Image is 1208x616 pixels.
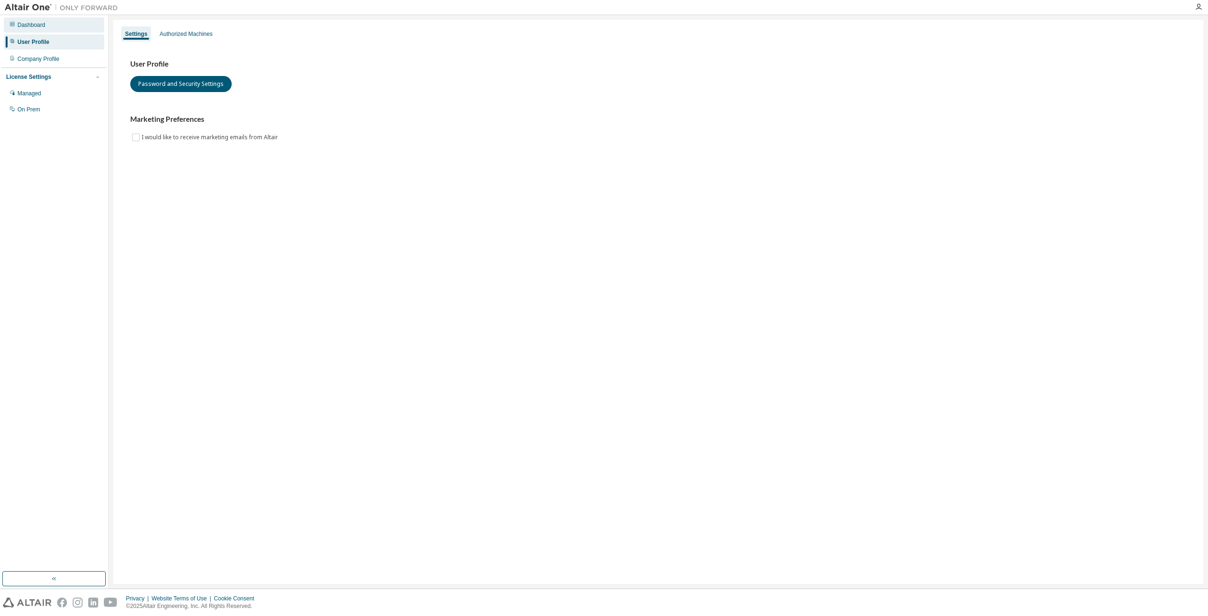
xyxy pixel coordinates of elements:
[125,30,147,38] div: Settings
[57,598,67,608] img: facebook.svg
[104,598,117,608] img: youtube.svg
[17,38,49,46] div: User Profile
[130,115,1186,124] h3: Marketing Preferences
[17,90,41,97] div: Managed
[126,602,260,610] p: © 2025 Altair Engineering, Inc. All Rights Reserved.
[151,595,214,602] div: Website Terms of Use
[214,595,260,602] div: Cookie Consent
[17,106,40,113] div: On Prem
[3,598,51,608] img: altair_logo.svg
[126,595,151,602] div: Privacy
[142,132,280,143] label: I would like to receive marketing emails from Altair
[6,73,51,81] div: License Settings
[5,3,123,12] img: Altair One
[159,30,212,38] div: Authorized Machines
[17,55,59,63] div: Company Profile
[73,598,83,608] img: instagram.svg
[130,59,1186,69] h3: User Profile
[88,598,98,608] img: linkedin.svg
[130,76,232,92] button: Password and Security Settings
[17,21,45,29] div: Dashboard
